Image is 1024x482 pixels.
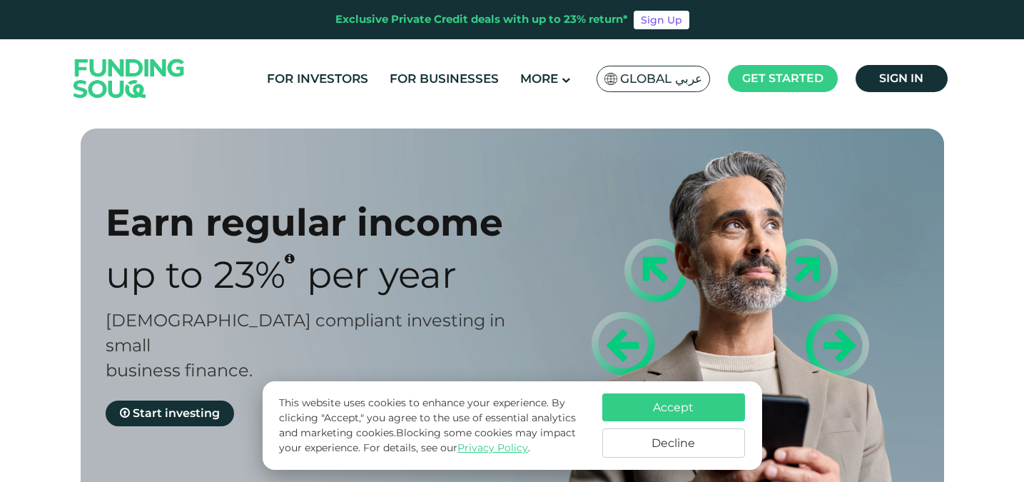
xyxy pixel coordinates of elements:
a: For Businesses [386,67,502,91]
div: Exclusive Private Credit deals with up to 23% return* [335,11,628,28]
img: Logo [59,42,199,114]
a: Sign in [856,65,948,92]
i: 23% IRR (expected) ~ 15% Net yield (expected) [285,253,295,264]
span: Sign in [879,71,923,85]
a: Privacy Policy [457,441,528,454]
span: Up to 23% [106,252,285,297]
div: Earn regular income [106,200,537,245]
button: Accept [602,393,745,421]
span: [DEMOGRAPHIC_DATA] compliant investing in small business finance. [106,310,505,381]
span: Start investing [133,406,220,420]
span: Per Year [307,252,457,297]
img: SA Flag [604,73,617,85]
span: For details, see our . [363,441,530,454]
a: For Investors [263,67,372,91]
span: More [520,71,558,86]
span: Blocking some cookies may impact your experience. [279,426,576,454]
span: Get started [742,71,823,85]
p: This website uses cookies to enhance your experience. By clicking "Accept," you agree to the use ... [279,396,587,456]
button: Decline [602,428,745,458]
span: Global عربي [620,71,702,87]
a: Start investing [106,401,234,426]
a: Sign Up [634,11,689,29]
